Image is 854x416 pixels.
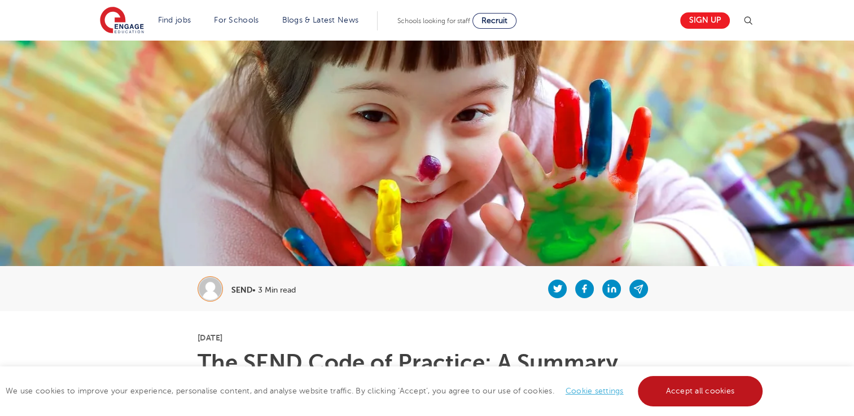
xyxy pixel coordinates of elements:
a: Recruit [472,13,516,29]
span: Schools looking for staff [397,17,470,25]
span: We use cookies to improve your experience, personalise content, and analyse website traffic. By c... [6,387,765,395]
h1: The SEND Code of Practice: A Summary [198,352,656,374]
b: SEND [231,286,252,294]
span: Recruit [481,16,507,25]
a: For Schools [214,16,259,24]
a: Blogs & Latest News [282,16,359,24]
p: • 3 Min read [231,286,296,294]
a: Sign up [680,12,730,29]
a: Find jobs [158,16,191,24]
img: Engage Education [100,7,144,35]
p: [DATE] [198,334,656,342]
a: Accept all cookies [638,376,763,406]
a: Cookie settings [566,387,624,395]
